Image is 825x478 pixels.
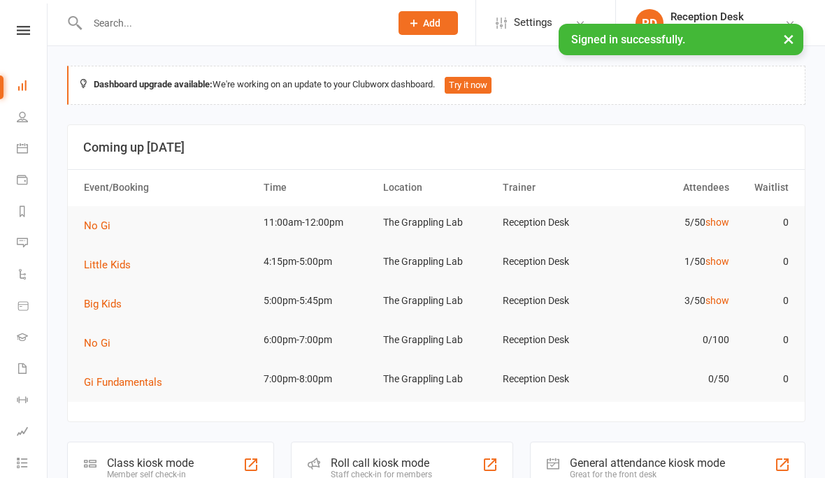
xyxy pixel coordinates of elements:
th: Event/Booking [78,170,257,205]
a: Payments [17,166,48,197]
strong: Dashboard upgrade available: [94,79,213,89]
h3: Coming up [DATE] [83,140,789,154]
button: Big Kids [84,296,131,312]
button: Add [399,11,458,35]
td: 4:15pm-5:00pm [257,245,377,278]
button: No Gi [84,217,120,234]
td: 5:00pm-5:45pm [257,284,377,317]
a: show [705,295,729,306]
div: Reception Desk [670,10,750,23]
td: Reception Desk [496,363,616,396]
a: Dashboard [17,71,48,103]
span: No Gi [84,337,110,349]
span: Settings [514,7,552,38]
div: The Grappling Lab [670,23,750,36]
td: 3/50 [616,284,736,317]
a: Calendar [17,134,48,166]
td: Reception Desk [496,324,616,356]
a: People [17,103,48,134]
button: No Gi [84,335,120,352]
th: Attendees [616,170,736,205]
div: We're working on an update to your Clubworx dashboard. [67,66,805,105]
td: 0/100 [616,324,736,356]
td: The Grappling Lab [377,284,496,317]
th: Location [377,170,496,205]
td: The Grappling Lab [377,206,496,239]
th: Time [257,170,377,205]
span: Big Kids [84,298,122,310]
a: Reports [17,197,48,229]
div: Roll call kiosk mode [331,456,432,470]
td: 0/50 [616,363,736,396]
th: Waitlist [736,170,796,205]
td: 6:00pm-7:00pm [257,324,377,356]
td: The Grappling Lab [377,245,496,278]
td: 7:00pm-8:00pm [257,363,377,396]
td: Reception Desk [496,284,616,317]
td: The Grappling Lab [377,363,496,396]
td: Reception Desk [496,206,616,239]
button: Little Kids [84,256,141,273]
td: 0 [736,245,796,278]
button: Try it now [445,77,492,94]
span: Gi Fundamentals [84,376,162,389]
button: × [776,24,801,54]
td: 0 [736,284,796,317]
input: Search... [83,13,380,33]
span: No Gi [84,219,110,232]
td: 0 [736,363,796,396]
button: Gi Fundamentals [84,374,172,391]
a: Assessments [17,417,48,449]
div: RD [636,9,663,37]
span: Add [423,17,440,29]
td: Reception Desk [496,245,616,278]
td: 5/50 [616,206,736,239]
td: The Grappling Lab [377,324,496,356]
a: Product Sales [17,291,48,323]
td: 11:00am-12:00pm [257,206,377,239]
td: 1/50 [616,245,736,278]
td: 0 [736,206,796,239]
td: 0 [736,324,796,356]
th: Trainer [496,170,616,205]
span: Signed in successfully. [571,33,685,46]
a: show [705,217,729,228]
span: Little Kids [84,259,131,271]
div: Class kiosk mode [107,456,194,470]
div: General attendance kiosk mode [570,456,725,470]
a: show [705,256,729,267]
